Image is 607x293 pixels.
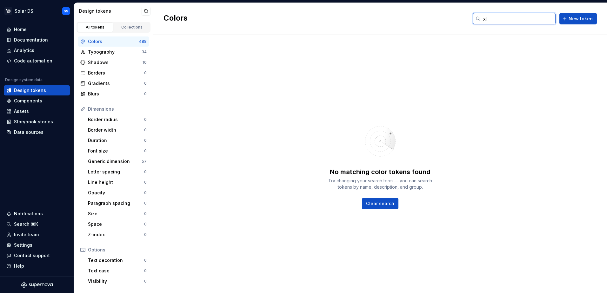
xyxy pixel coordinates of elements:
a: Documentation [4,35,70,45]
a: Space0 [85,219,149,229]
div: Text case [88,268,144,274]
div: Space [88,221,144,227]
a: Analytics [4,45,70,55]
a: Colors488 [78,36,149,47]
button: Solar DSSS [1,4,72,18]
div: Gradients [88,80,144,87]
div: 0 [144,232,147,237]
div: Dimensions [88,106,147,112]
a: Settings [4,240,70,250]
button: New token [559,13,597,24]
a: Borders0 [78,68,149,78]
a: Border width0 [85,125,149,135]
h2: Colors [163,13,188,24]
div: 0 [144,180,147,185]
a: Components [4,96,70,106]
a: Storybook stories [4,117,70,127]
div: Try changing your search term — you can search tokens by name, description, and group. [323,178,437,190]
div: Size [88,211,144,217]
button: Search ⌘K [4,219,70,229]
div: Contact support [14,252,50,259]
div: Storybook stories [14,119,53,125]
div: 0 [144,222,147,227]
div: Design tokens [79,8,142,14]
div: Code automation [14,58,52,64]
a: Opacity0 [85,188,149,198]
div: Shadows [88,59,143,66]
a: Typography34 [78,47,149,57]
div: Z-index [88,231,144,238]
div: 0 [144,127,147,133]
a: Duration0 [85,135,149,146]
div: 0 [144,148,147,153]
div: 488 [139,39,147,44]
div: Search ⌘K [14,221,38,227]
div: Data sources [14,129,43,135]
div: SS [64,9,68,14]
div: 0 [144,211,147,216]
div: 0 [144,190,147,195]
a: Code automation [4,56,70,66]
a: Border radius0 [85,114,149,125]
div: Options [88,247,147,253]
div: Notifications [14,211,43,217]
div: Collections [116,25,148,30]
div: Documentation [14,37,48,43]
a: Assets [4,106,70,116]
div: Design tokens [14,87,46,94]
a: Visibility0 [85,276,149,286]
div: Invite team [14,231,39,238]
div: 0 [144,258,147,263]
div: Blurs [88,91,144,97]
div: Visibility [88,278,144,284]
div: 0 [144,279,147,284]
a: Invite team [4,230,70,240]
div: Paragraph spacing [88,200,144,206]
div: Help [14,263,24,269]
input: Search in tokens... [481,13,556,24]
div: 0 [144,201,147,206]
div: 0 [144,117,147,122]
a: Gradients0 [78,78,149,88]
a: Paragraph spacing0 [85,198,149,208]
div: Text decoration [88,257,144,264]
div: 0 [144,169,147,174]
div: All tokens [79,25,111,30]
div: Typography [88,49,142,55]
button: Notifications [4,209,70,219]
div: Letter spacing [88,169,144,175]
div: Opacity [88,190,144,196]
div: Colors [88,38,139,45]
a: Design tokens [4,85,70,95]
div: 34 [142,49,147,55]
div: Assets [14,108,29,114]
div: 57 [142,159,147,164]
div: Border radius [88,116,144,123]
a: Text decoration0 [85,255,149,265]
div: Line height [88,179,144,186]
div: Analytics [14,47,34,54]
a: Shadows10 [78,57,149,68]
a: Size0 [85,209,149,219]
div: 0 [144,138,147,143]
div: Solar DS [15,8,33,14]
span: Clear search [366,200,394,207]
button: Help [4,261,70,271]
div: No matching color tokens found [330,167,430,176]
a: Data sources [4,127,70,137]
button: Clear search [362,198,398,209]
div: Settings [14,242,32,248]
div: Home [14,26,27,33]
div: Borders [88,70,144,76]
svg: Supernova Logo [21,282,53,288]
span: New token [569,16,593,22]
div: 10 [143,60,147,65]
div: Generic dimension [88,158,142,165]
div: Components [14,98,42,104]
div: Font size [88,148,144,154]
a: Generic dimension57 [85,156,149,166]
div: Design system data [5,77,43,82]
a: Z-index0 [85,230,149,240]
a: Text case0 [85,266,149,276]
